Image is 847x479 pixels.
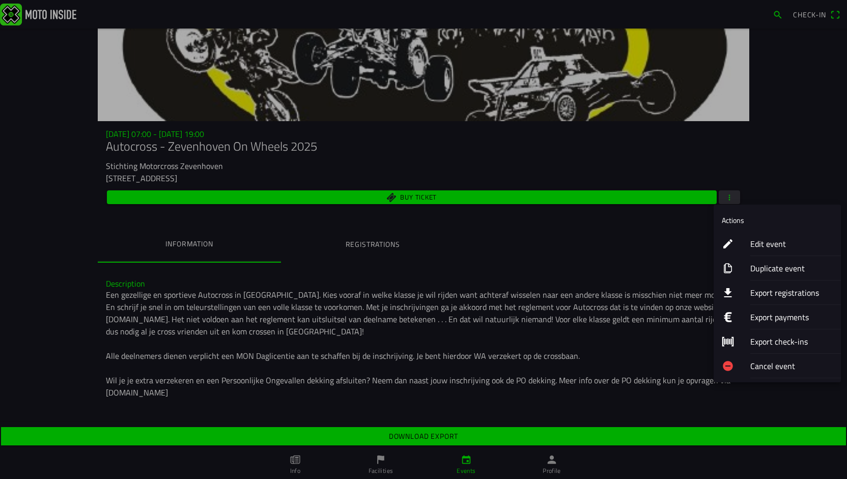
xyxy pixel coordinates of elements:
ion-label: Export registrations [750,287,833,299]
ion-icon: logo euro [722,311,734,323]
ion-icon: download [722,287,734,299]
ion-icon: remove circle [722,360,734,372]
ion-label: Export check-ins [750,335,833,348]
ion-label: Cancel event [750,360,833,372]
ion-label: Duplicate event [750,262,833,274]
ion-icon: barcode [722,335,734,348]
ion-icon: copy [722,262,734,274]
ion-label: Export payments [750,311,833,323]
ion-label: Edit event [750,238,833,250]
ion-icon: create [722,238,734,250]
ion-label: Actions [722,215,744,226]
